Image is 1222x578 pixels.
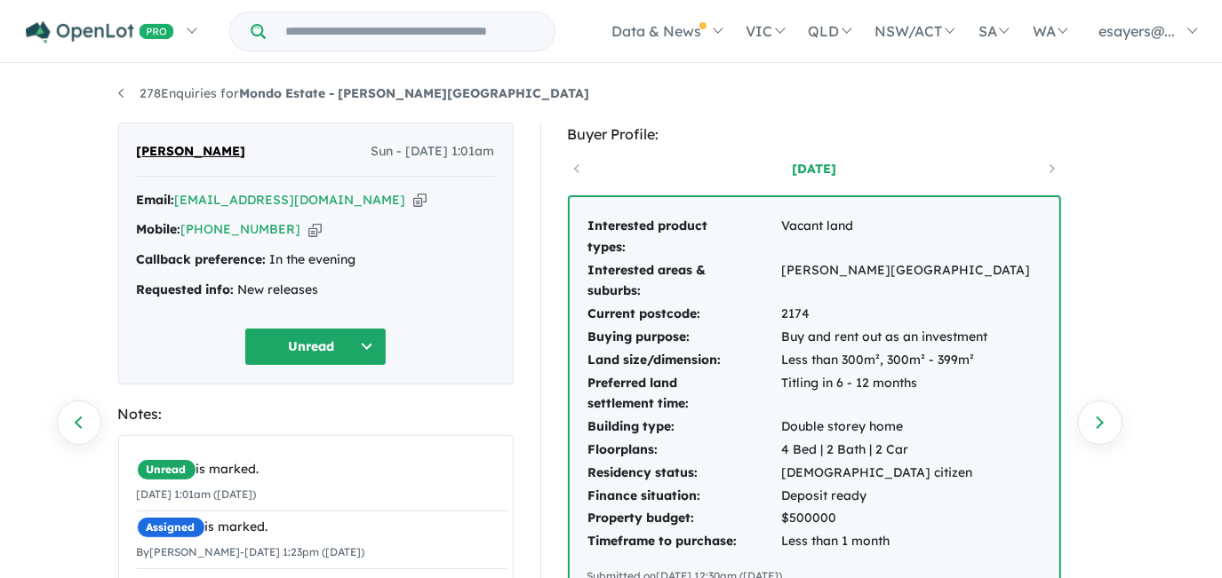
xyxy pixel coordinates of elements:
[137,221,181,237] strong: Mobile:
[26,21,174,44] img: Openlot PRO Logo White
[781,215,1032,259] td: Vacant land
[587,439,781,462] td: Floorplans:
[781,326,1032,349] td: Buy and rent out as an investment
[137,517,507,538] div: is marked.
[781,349,1032,372] td: Less than 300m², 300m² - 399m²
[118,83,1105,105] nav: breadcrumb
[371,141,495,162] span: Sun - [DATE] 1:01am
[137,281,235,297] strong: Requested info:
[1098,22,1175,40] span: esayers@...
[413,191,427,210] button: Copy
[587,485,781,508] td: Finance situation:
[781,439,1032,462] td: 4 Bed | 2 Bath | 2 Car
[137,459,196,480] span: Unread
[587,259,781,304] td: Interested areas & suburbs:
[118,402,514,426] div: Notes:
[781,303,1032,326] td: 2174
[137,487,257,501] small: [DATE] 1:01am ([DATE])
[781,530,1032,553] td: Less than 1 month
[137,192,175,208] strong: Email:
[175,192,406,208] a: [EMAIL_ADDRESS][DOMAIN_NAME]
[137,251,267,267] strong: Callback preference:
[781,372,1032,416] td: Titling in 6 - 12 months
[587,215,781,259] td: Interested product types:
[781,416,1032,439] td: Double storey home
[587,462,781,485] td: Residency status:
[781,507,1032,530] td: $500000
[244,328,387,366] button: Unread
[118,85,590,101] a: 278Enquiries forMondo Estate - [PERSON_NAME][GEOGRAPHIC_DATA]
[587,349,781,372] td: Land size/dimension:
[137,280,495,301] div: New releases
[137,459,507,480] div: is marked.
[587,530,781,553] td: Timeframe to purchase:
[587,326,781,349] td: Buying purpose:
[587,416,781,439] td: Building type:
[739,160,890,178] a: [DATE]
[137,517,205,538] span: Assigned
[587,507,781,530] td: Property budget:
[308,220,322,239] button: Copy
[137,545,365,558] small: By [PERSON_NAME] - [DATE] 1:23pm ([DATE])
[781,485,1032,508] td: Deposit ready
[181,221,301,237] a: [PHONE_NUMBER]
[568,123,1061,146] div: Buyer Profile:
[587,372,781,416] td: Preferred land settlement time:
[587,303,781,326] td: Current postcode:
[137,141,246,162] span: [PERSON_NAME]
[781,259,1032,304] td: [PERSON_NAME][GEOGRAPHIC_DATA]
[240,85,590,101] strong: Mondo Estate - [PERSON_NAME][GEOGRAPHIC_DATA]
[781,462,1032,485] td: [DEMOGRAPHIC_DATA] citizen
[269,12,551,51] input: Try estate name, suburb, builder or developer
[137,249,495,271] div: In the evening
